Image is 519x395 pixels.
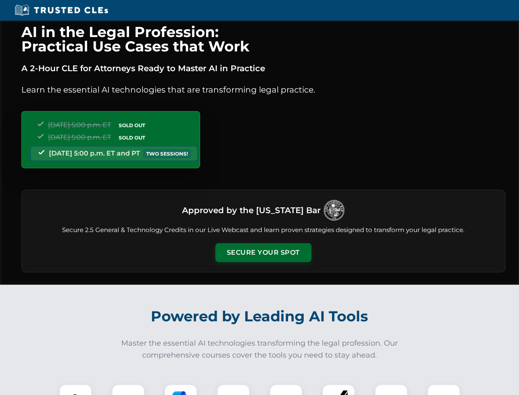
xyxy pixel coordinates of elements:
p: Learn the essential AI technologies that are transforming legal practice. [21,83,505,96]
span: SOLD OUT [116,133,148,142]
h1: AI in the Legal Profession: Practical Use Cases that Work [21,25,505,53]
img: Logo [324,200,344,221]
span: [DATE] 5:00 p.m. ET [48,121,111,129]
button: Secure Your Spot [215,243,311,262]
p: Secure 2.5 General & Technology Credits in our Live Webcast and learn proven strategies designed ... [32,225,495,235]
h3: Approved by the [US_STATE] Bar [182,203,321,218]
img: Trusted CLEs [12,4,111,16]
span: SOLD OUT [116,121,148,130]
p: Master the essential AI technologies transforming the legal profession. Our comprehensive courses... [116,337,404,361]
p: A 2-Hour CLE for Attorneys Ready to Master AI in Practice [21,62,505,75]
span: [DATE] 5:00 p.m. ET [48,133,111,141]
h2: Powered by Leading AI Tools [32,302,487,331]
